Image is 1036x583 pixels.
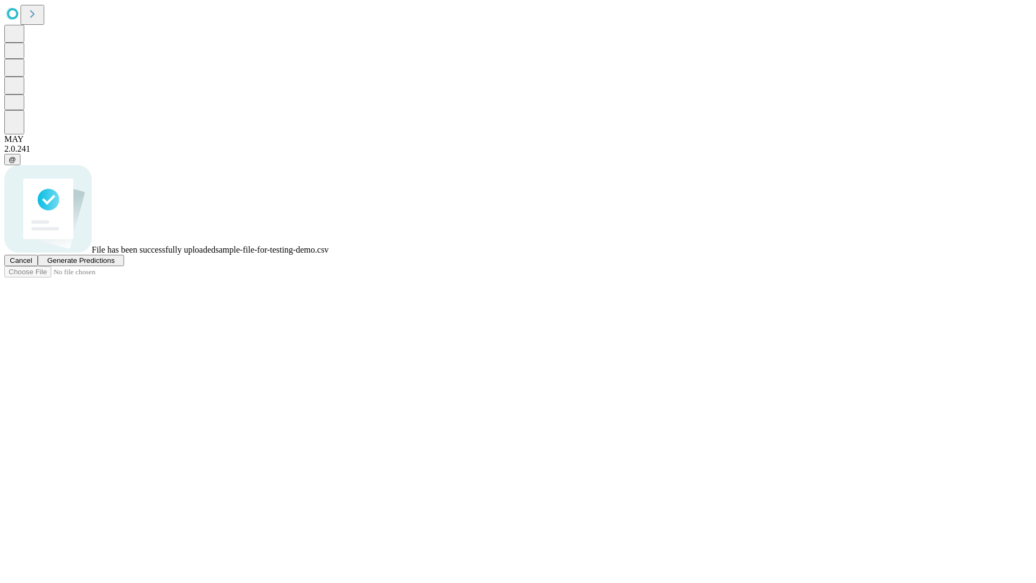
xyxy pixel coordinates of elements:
button: Generate Predictions [38,255,124,266]
span: sample-file-for-testing-demo.csv [215,245,329,254]
span: Cancel [10,256,32,265]
div: MAY [4,134,1032,144]
button: Cancel [4,255,38,266]
span: File has been successfully uploaded [92,245,215,254]
div: 2.0.241 [4,144,1032,154]
span: @ [9,155,16,164]
span: Generate Predictions [47,256,114,265]
button: @ [4,154,21,165]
